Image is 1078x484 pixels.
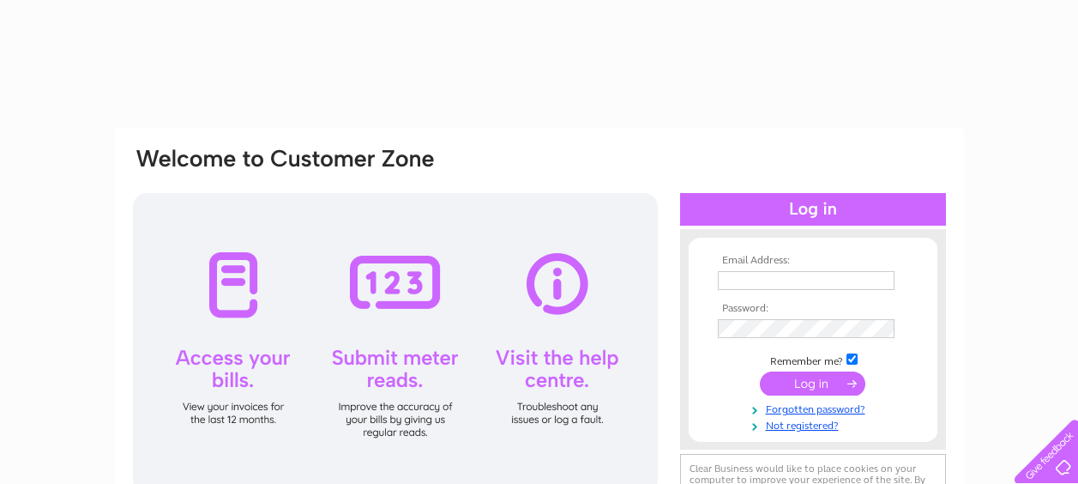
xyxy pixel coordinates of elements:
[714,351,912,368] td: Remember me?
[714,255,912,267] th: Email Address:
[718,416,912,433] a: Not registered?
[760,372,865,396] input: Submit
[714,303,912,315] th: Password:
[718,400,912,416] a: Forgotten password?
